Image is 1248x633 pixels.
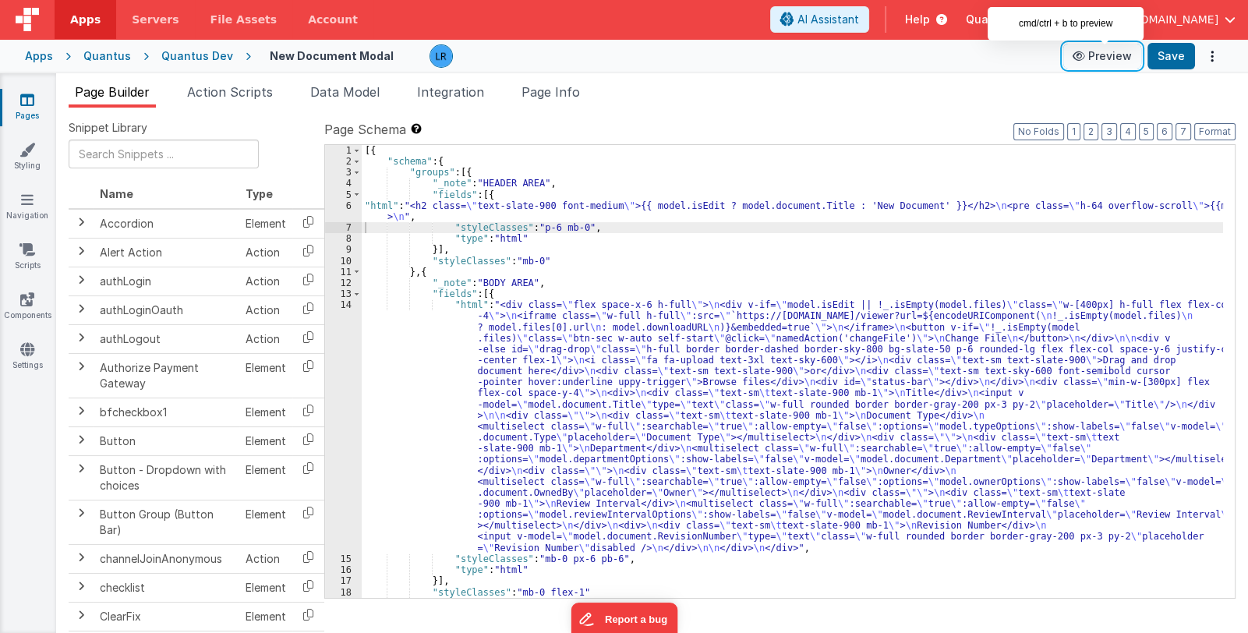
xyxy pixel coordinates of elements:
span: Page Schema [324,120,406,139]
span: Servers [132,12,179,27]
td: authLoginOauth [94,295,239,324]
span: File Assets [210,12,278,27]
td: authLogout [94,324,239,353]
td: Element [239,500,292,544]
button: Save [1147,43,1195,69]
td: Button - Dropdown with choices [94,455,239,500]
span: Quantus — [966,12,1027,27]
div: Quantus [83,48,131,64]
div: 18 [325,587,362,598]
span: Integration [417,84,484,100]
div: 8 [325,233,362,244]
td: Action [239,544,292,573]
span: Page Builder [75,84,150,100]
span: Data Model [310,84,380,100]
button: 1 [1067,123,1080,140]
div: 1 [325,145,362,156]
div: Quantus Dev [161,48,233,64]
span: Page Info [521,84,580,100]
button: AI Assistant [770,6,869,33]
div: 11 [325,267,362,278]
td: checklist [94,573,239,602]
td: Button [94,426,239,455]
td: Button Group (Button Bar) [94,500,239,544]
div: 19 [325,598,362,609]
div: 5 [325,189,362,200]
img: 0cc89ea87d3ef7af341bf65f2365a7ce [430,45,452,67]
div: 2 [325,156,362,167]
div: Apps [25,48,53,64]
span: Help [905,12,930,27]
div: 17 [325,575,362,586]
span: Apps [70,12,101,27]
span: Snippet Library [69,120,147,136]
td: authLogin [94,267,239,295]
td: Accordion [94,209,239,239]
button: 7 [1176,123,1191,140]
div: 12 [325,278,362,288]
div: 4 [325,178,362,189]
button: Preview [1063,44,1141,69]
td: Action [239,324,292,353]
span: AI Assistant [797,12,859,27]
div: 3 [325,167,362,178]
span: Name [100,187,133,200]
button: 3 [1101,123,1117,140]
td: Element [239,426,292,455]
span: Action Scripts [187,84,273,100]
button: 2 [1084,123,1098,140]
button: Quantus — [EMAIL_ADDRESS][DOMAIN_NAME] [966,12,1236,27]
td: Authorize Payment Gateway [94,353,239,398]
div: 7 [325,222,362,233]
span: Type [246,187,273,200]
h4: New Document Modal [270,50,394,62]
td: Action [239,238,292,267]
button: 6 [1157,123,1172,140]
button: No Folds [1013,123,1064,140]
td: Element [239,353,292,398]
td: channelJoinAnonymous [94,544,239,573]
td: Element [239,209,292,239]
td: Action [239,295,292,324]
button: Format [1194,123,1236,140]
td: Element [239,573,292,602]
td: Element [239,602,292,631]
td: Alert Action [94,238,239,267]
td: Element [239,455,292,500]
td: ClearFix [94,602,239,631]
div: 6 [325,200,362,222]
div: 14 [325,299,362,553]
button: 4 [1120,123,1136,140]
div: 10 [325,256,362,267]
div: 15 [325,553,362,564]
div: 9 [325,244,362,255]
button: 5 [1139,123,1154,140]
td: bfcheckbox1 [94,398,239,426]
button: Options [1201,45,1223,67]
div: 16 [325,564,362,575]
input: Search Snippets ... [69,140,259,168]
div: 13 [325,288,362,299]
td: Action [239,267,292,295]
td: Element [239,398,292,426]
div: cmd/ctrl + b to preview [988,7,1144,41]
